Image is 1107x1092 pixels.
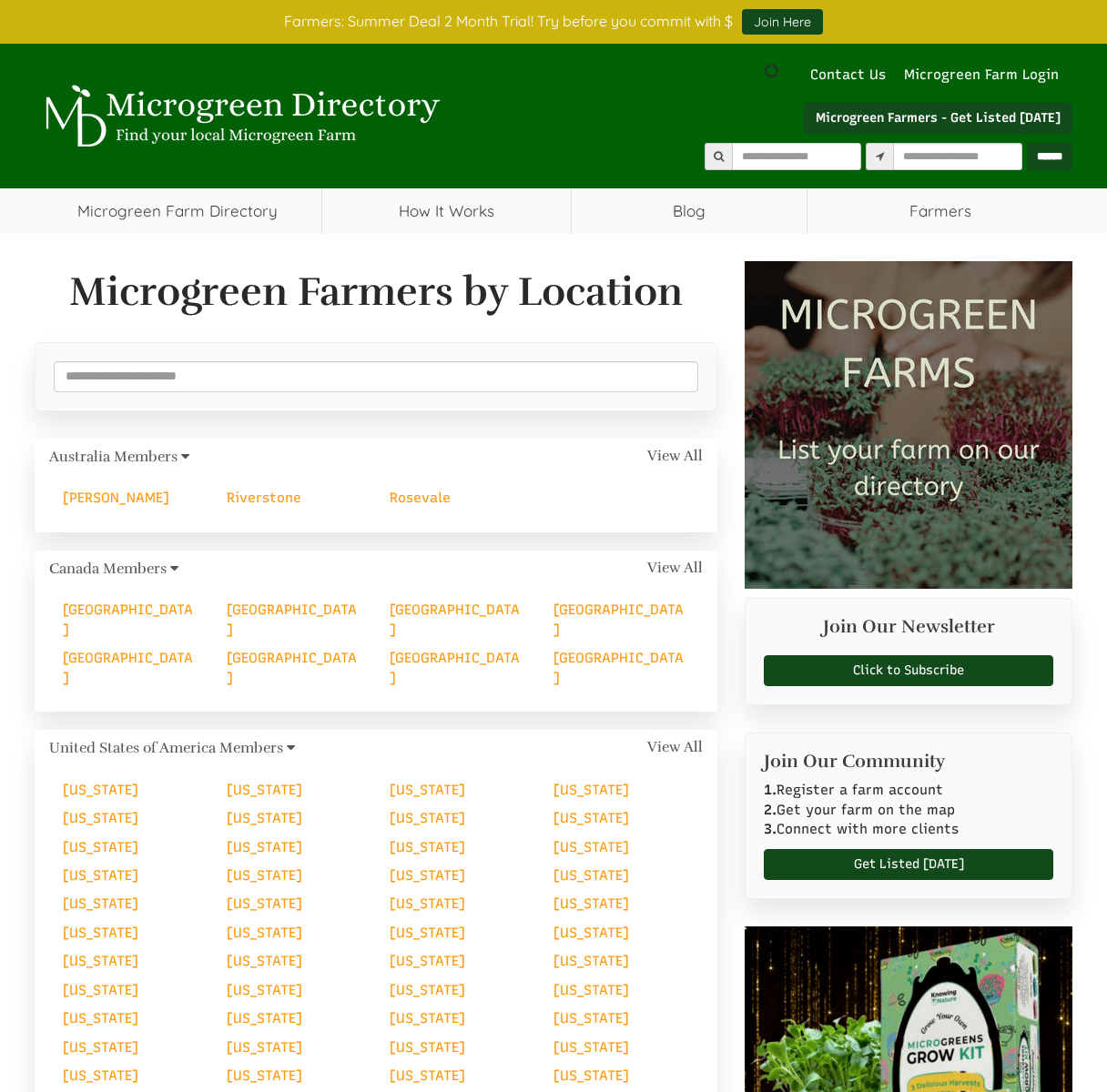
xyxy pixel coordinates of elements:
div: Farmers: Summer Deal 2 Month Trial! Try before you commit with $ [21,9,1086,35]
a: Rosevale [390,490,451,506]
a: [US_STATE] [227,1039,302,1056]
a: [US_STATE] [227,867,302,884]
a: [US_STATE] [227,982,302,998]
a: [US_STATE] [390,982,465,998]
a: [US_STATE] [63,925,138,941]
b: 1. [764,782,777,798]
a: [US_STATE] [63,810,138,826]
a: [US_STATE] [553,982,629,998]
a: [US_STATE] [63,867,138,884]
a: Join Here [742,9,823,35]
a: United States of America Members [49,739,283,757]
a: [US_STATE] [227,1067,302,1084]
h2: Join Our Community [764,752,1053,772]
span: View All [647,561,703,577]
a: [US_STATE] [63,982,138,998]
a: Microgreen Farmers - Get Listed [DATE] [804,103,1072,134]
a: [GEOGRAPHIC_DATA] [227,650,357,685]
a: [US_STATE] [227,782,302,798]
span: Farmers [807,188,1072,234]
a: [US_STATE] [553,810,629,826]
a: [US_STATE] [553,1039,629,1056]
a: [US_STATE] [553,895,629,912]
a: [US_STATE] [63,895,138,912]
img: Microgreen Farms list your microgreen farm today [745,261,1072,589]
h1: Microgreen Farmers by Location [53,270,699,314]
img: Microgreen Directory [35,85,444,148]
a: [US_STATE] [227,895,302,912]
span: View All [647,740,703,756]
a: [US_STATE] [390,895,465,912]
a: Australia Members [49,448,178,466]
a: [US_STATE] [227,810,302,826]
a: [US_STATE] [227,925,302,941]
a: [GEOGRAPHIC_DATA] [227,602,357,637]
a: [US_STATE] [63,839,138,855]
a: Click to Subscribe [764,655,1053,686]
span: View All [647,449,703,465]
a: [US_STATE] [553,839,629,855]
a: [US_STATE] [553,1067,629,1084]
b: 3. [764,821,777,837]
a: [US_STATE] [390,925,465,941]
a: Riverstone [227,490,301,506]
a: [US_STATE] [227,953,302,969]
h2: Join Our Newsletter [764,617,1053,646]
a: [US_STATE] [553,1010,629,1026]
a: [GEOGRAPHIC_DATA] [553,650,684,685]
a: Microgreen Farm Directory [35,188,321,234]
a: [PERSON_NAME] [63,490,169,506]
a: How It Works [322,188,571,234]
a: [US_STATE] [553,925,629,941]
a: [GEOGRAPHIC_DATA] [63,602,193,637]
a: [US_STATE] [390,810,465,826]
a: [GEOGRAPHIC_DATA] [390,650,520,685]
a: [US_STATE] [390,1039,465,1056]
a: [US_STATE] [63,953,138,969]
a: [US_STATE] [553,782,629,798]
a: Get Listed [DATE] [764,849,1053,880]
a: Contact Us [801,66,895,85]
a: [US_STATE] [63,1010,138,1026]
a: [US_STATE] [553,867,629,884]
a: [US_STATE] [63,1039,138,1056]
a: [US_STATE] [63,782,138,798]
a: [US_STATE] [390,1067,465,1084]
a: Blog [572,188,807,234]
a: [US_STATE] [63,1067,138,1084]
a: [US_STATE] [390,953,465,969]
a: [US_STATE] [390,782,465,798]
a: [GEOGRAPHIC_DATA] [390,602,520,637]
a: [GEOGRAPHIC_DATA] [63,650,193,685]
a: [GEOGRAPHIC_DATA] [553,602,684,637]
a: [US_STATE] [227,1010,302,1026]
b: 2. [764,802,777,818]
a: [US_STATE] [390,1010,465,1026]
a: [US_STATE] [227,839,302,855]
a: [US_STATE] [390,867,465,884]
a: Microgreen Farm Login [904,66,1068,85]
a: Canada Members [49,560,167,578]
a: [US_STATE] [553,953,629,969]
p: Register a farm account Get your farm on the map Connect with more clients [764,781,1053,839]
a: [US_STATE] [390,839,465,855]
